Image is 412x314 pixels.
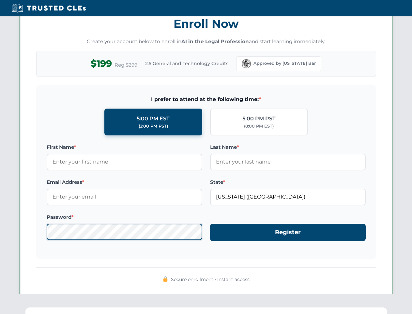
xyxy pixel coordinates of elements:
[210,189,366,205] input: Florida (FL)
[114,61,137,69] span: Reg $299
[181,38,249,44] strong: AI in the Legal Profession
[210,224,366,241] button: Register
[244,123,274,130] div: (8:00 PM EST)
[91,56,112,71] span: $199
[137,114,170,123] div: 5:00 PM EST
[242,59,251,68] img: Florida Bar
[139,123,168,130] div: (2:00 PM PST)
[171,276,250,283] span: Secure enrollment • Instant access
[145,60,228,67] span: 2.5 General and Technology Credits
[36,38,376,45] p: Create your account below to enroll in and start learning immediately.
[163,276,168,282] img: 🔒
[47,143,202,151] label: First Name
[210,178,366,186] label: State
[36,13,376,34] h3: Enroll Now
[210,154,366,170] input: Enter your last name
[47,95,366,104] span: I prefer to attend at the following time:
[210,143,366,151] label: Last Name
[47,213,202,221] label: Password
[47,178,202,186] label: Email Address
[253,60,316,67] span: Approved by [US_STATE] Bar
[10,3,88,13] img: Trusted CLEs
[47,154,202,170] input: Enter your first name
[47,189,202,205] input: Enter your email
[242,114,276,123] div: 5:00 PM PST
